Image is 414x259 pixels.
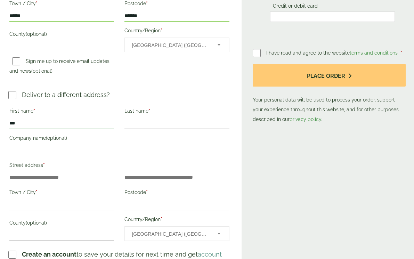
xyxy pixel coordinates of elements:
[272,14,393,20] iframe: Secure card payment input frame
[124,215,229,226] label: Country/Region
[22,90,110,99] p: Deliver to a different address?
[124,26,229,38] label: Country/Region
[9,133,114,145] label: Company name
[31,68,52,74] span: (optional)
[124,187,229,199] label: Postcode
[146,189,148,195] abbr: required
[9,218,114,230] label: County
[9,187,114,199] label: Town / City
[46,135,67,141] span: (optional)
[124,226,229,241] span: Country/Region
[22,251,76,258] strong: Create an account
[253,64,406,87] button: Place order
[36,1,38,6] abbr: required
[9,58,109,76] label: Sign me up to receive email updates and news
[36,189,38,195] abbr: required
[253,64,406,124] p: Your personal data will be used to process your order, support your experience throughout this we...
[43,162,45,168] abbr: required
[161,217,162,222] abbr: required
[350,50,398,56] a: terms and conditions
[146,1,148,6] abbr: required
[9,106,114,118] label: First name
[9,160,114,172] label: Street address
[26,220,47,226] span: (optional)
[33,108,35,114] abbr: required
[290,116,321,122] a: privacy policy
[26,31,47,37] span: (optional)
[9,29,114,41] label: County
[161,28,162,33] abbr: required
[132,227,208,241] span: United Kingdom (UK)
[266,50,399,56] span: I have read and agree to the website
[132,38,208,52] span: United Kingdom (UK)
[124,38,229,52] span: Country/Region
[12,57,20,65] input: Sign me up to receive email updates and news(optional)
[148,108,150,114] abbr: required
[400,50,402,56] abbr: required
[124,106,229,118] label: Last name
[270,3,320,11] label: Credit or debit card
